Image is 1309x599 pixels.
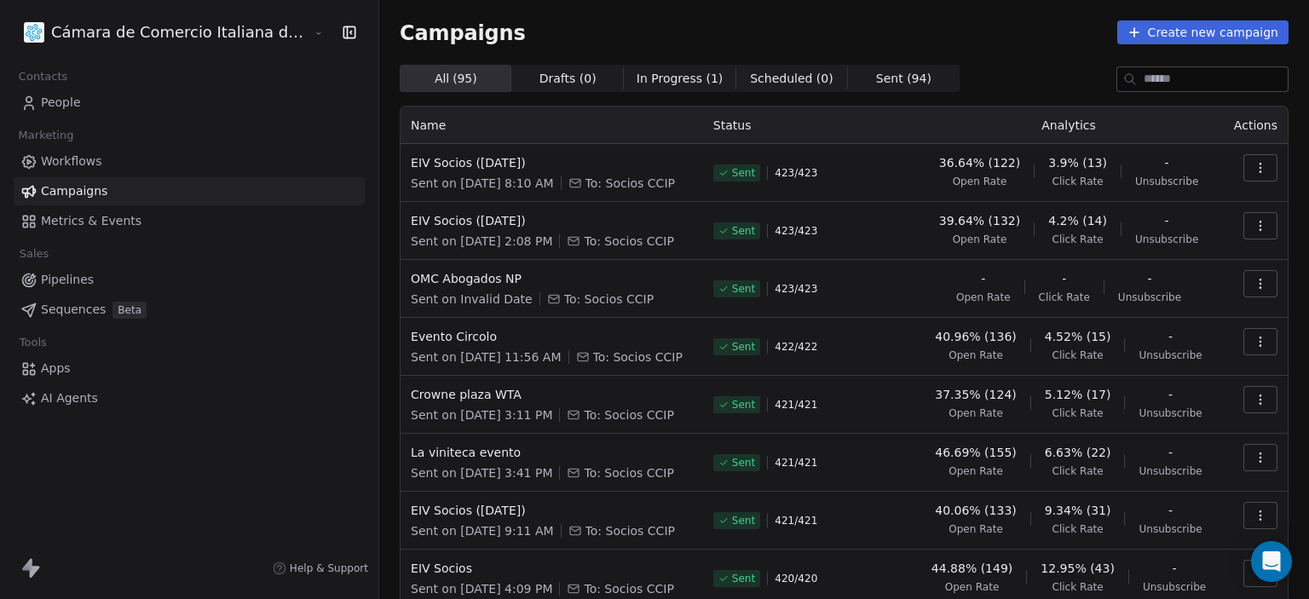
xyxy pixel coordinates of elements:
[775,224,817,238] span: 423 / 423
[775,572,817,585] span: 420 / 420
[981,270,985,287] span: -
[41,182,107,200] span: Campaigns
[411,464,552,481] span: Sent on [DATE] 3:41 PM
[1039,291,1090,304] span: Click Rate
[775,282,817,296] span: 423 / 423
[1221,107,1288,144] th: Actions
[1045,386,1111,403] span: 5.12% (17)
[14,89,365,117] a: People
[584,406,673,423] span: To: Socios CCIP
[935,386,1016,403] span: 37.35% (124)
[584,580,673,597] span: To: Socios CCIP
[411,522,554,539] span: Sent on [DATE] 9:11 AM
[24,22,44,43] img: WhatsApp%20Image%202021-08-27%20at%2009.37.39.png
[585,175,675,192] span: To: Socios CCIP
[14,147,365,176] a: Workflows
[411,444,693,461] span: La viniteca evento
[775,340,817,354] span: 422 / 422
[939,154,1020,171] span: 36.64% (122)
[20,18,301,47] button: Cámara de Comercio Italiana del [GEOGRAPHIC_DATA]
[14,177,365,205] a: Campaigns
[1052,464,1103,478] span: Click Rate
[1168,444,1173,461] span: -
[1045,444,1111,461] span: 6.63% (22)
[732,166,755,180] span: Sent
[14,266,365,294] a: Pipelines
[41,301,106,319] span: Sequences
[939,212,1020,229] span: 39.64% (132)
[14,296,365,324] a: SequencesBeta
[750,70,833,88] span: Scheduled ( 0 )
[732,456,755,469] span: Sent
[411,348,561,366] span: Sent on [DATE] 11:56 AM
[876,70,931,88] span: Sent ( 94 )
[41,389,98,407] span: AI Agents
[1165,212,1169,229] span: -
[1041,560,1115,577] span: 12.95% (43)
[585,522,675,539] span: To: Socios CCIP
[41,94,81,112] span: People
[1048,212,1107,229] span: 4.2% (14)
[41,212,141,230] span: Metrics & Events
[1139,522,1202,536] span: Unsubscribe
[1168,502,1173,519] span: -
[953,233,1007,246] span: Open Rate
[411,406,552,423] span: Sent on [DATE] 3:11 PM
[14,354,365,383] a: Apps
[411,154,693,171] span: EIV Socios ([DATE])
[401,107,703,144] th: Name
[1139,464,1202,478] span: Unsubscribe
[935,444,1016,461] span: 46.69% (155)
[1062,270,1066,287] span: -
[775,456,817,469] span: 421 / 421
[732,572,755,585] span: Sent
[14,384,365,412] a: AI Agents
[949,406,1003,420] span: Open Rate
[1139,406,1202,420] span: Unsubscribe
[732,340,755,354] span: Sent
[1052,175,1103,188] span: Click Rate
[411,580,552,597] span: Sent on [DATE] 4:09 PM
[1139,348,1202,362] span: Unsubscribe
[41,153,102,170] span: Workflows
[732,282,755,296] span: Sent
[584,464,673,481] span: To: Socios CCIP
[411,502,693,519] span: EIV Socios ([DATE])
[953,175,1007,188] span: Open Rate
[411,233,552,250] span: Sent on [DATE] 2:08 PM
[12,241,56,267] span: Sales
[539,70,597,88] span: Drafts ( 0 )
[732,398,755,412] span: Sent
[41,271,94,289] span: Pipelines
[411,328,693,345] span: Evento Circolo
[1052,406,1103,420] span: Click Rate
[1045,502,1111,519] span: 9.34% (31)
[411,291,533,308] span: Sent on Invalid Date
[51,21,309,43] span: Cámara de Comercio Italiana del [GEOGRAPHIC_DATA]
[949,348,1003,362] span: Open Rate
[935,502,1016,519] span: 40.06% (133)
[1173,560,1177,577] span: -
[273,562,368,575] a: Help & Support
[1117,20,1289,44] button: Create new campaign
[1143,580,1206,594] span: Unsubscribe
[1048,154,1107,171] span: 3.9% (13)
[1052,580,1103,594] span: Click Rate
[12,330,54,355] span: Tools
[411,175,554,192] span: Sent on [DATE] 8:10 AM
[1168,386,1173,403] span: -
[1147,270,1151,287] span: -
[14,207,365,235] a: Metrics & Events
[935,328,1016,345] span: 40.96% (136)
[41,360,71,377] span: Apps
[732,514,755,527] span: Sent
[411,270,693,287] span: OMC Abogados NP
[1045,328,1111,345] span: 4.52% (15)
[775,166,817,180] span: 423 / 423
[112,302,147,319] span: Beta
[11,64,75,89] span: Contacts
[703,107,916,144] th: Status
[916,107,1221,144] th: Analytics
[1052,233,1103,246] span: Click Rate
[411,560,693,577] span: EIV Socios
